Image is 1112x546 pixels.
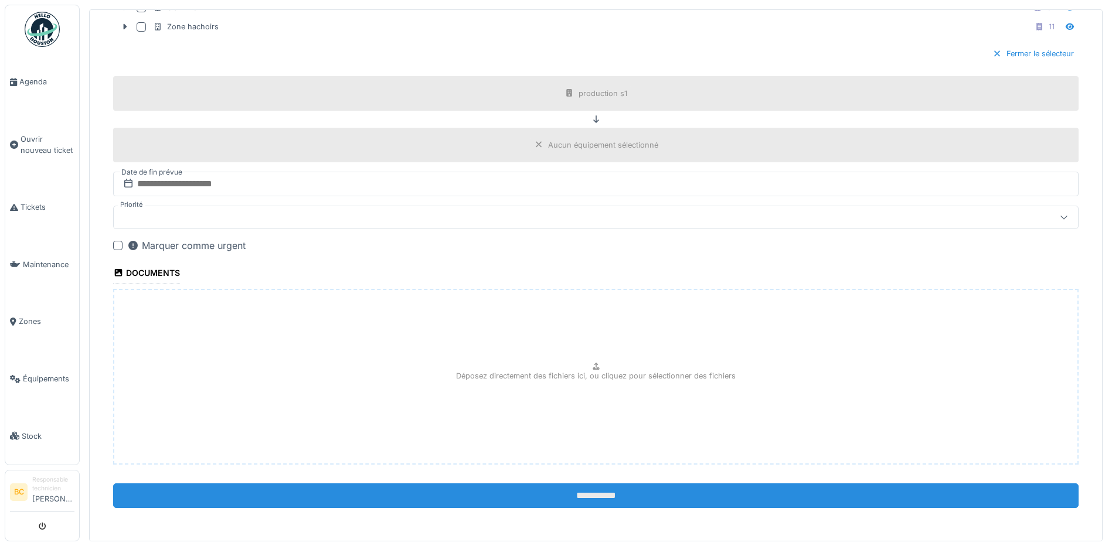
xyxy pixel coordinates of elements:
[5,53,79,111] a: Agenda
[25,12,60,47] img: Badge_color-CXgf-gQk.svg
[118,200,145,210] label: Priorité
[5,407,79,465] a: Stock
[22,431,74,442] span: Stock
[456,370,736,381] p: Déposez directement des fichiers ici, ou cliquez pour sélectionner des fichiers
[21,134,74,156] span: Ouvrir nouveau ticket
[5,111,79,179] a: Ouvrir nouveau ticket
[5,350,79,408] a: Équipements
[5,179,79,236] a: Tickets
[23,259,74,270] span: Maintenance
[120,166,183,179] label: Date de fin prévue
[548,139,658,151] div: Aucun équipement sélectionné
[10,483,28,501] li: BC
[19,316,74,327] span: Zones
[10,475,74,512] a: BC Responsable technicien[PERSON_NAME]
[32,475,74,493] div: Responsable technicien
[23,373,74,384] span: Équipements
[32,475,74,509] li: [PERSON_NAME]
[153,21,219,32] div: Zone hachoirs
[19,76,74,87] span: Agenda
[5,236,79,294] a: Maintenance
[5,293,79,350] a: Zones
[21,202,74,213] span: Tickets
[579,88,627,99] div: production s1
[1049,21,1055,32] div: 11
[113,264,180,284] div: Documents
[988,46,1079,62] div: Fermer le sélecteur
[127,238,246,252] div: Marquer comme urgent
